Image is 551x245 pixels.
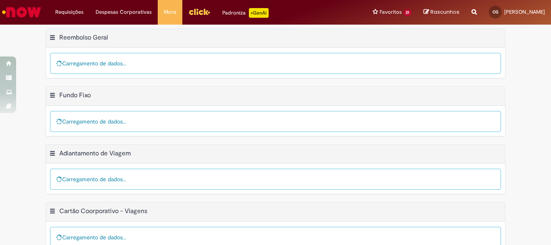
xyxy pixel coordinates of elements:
div: Carregamento de dados... [50,169,501,190]
a: Rascunhos [424,8,459,16]
img: ServiceNow [1,4,42,20]
h2: Adiantamento de Viagem [59,149,131,157]
span: 21 [403,9,411,16]
span: Requisições [55,8,83,16]
button: Fundo Fixo Menu de contexto [49,91,56,102]
h2: Reembolso Geral [59,34,108,42]
span: Favoritos [380,8,402,16]
span: More [164,8,176,16]
div: Carregamento de dados... [50,53,501,74]
img: click_logo_yellow_360x200.png [188,6,210,18]
button: Reembolso Geral Menu de contexto [49,34,56,44]
span: Despesas Corporativas [96,8,152,16]
span: CG [493,9,498,15]
p: +GenAi [249,8,269,18]
div: Carregamento de dados... [50,111,501,132]
div: Padroniza [222,8,269,18]
button: Cartão Coorporativo - Viagens Menu de contexto [49,207,56,218]
h2: Fundo Fixo [59,91,91,99]
span: [PERSON_NAME] [504,8,545,15]
button: Adiantamento de Viagem Menu de contexto [49,149,56,160]
span: Rascunhos [430,8,459,16]
h2: Cartão Coorporativo - Viagens [59,207,147,216]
